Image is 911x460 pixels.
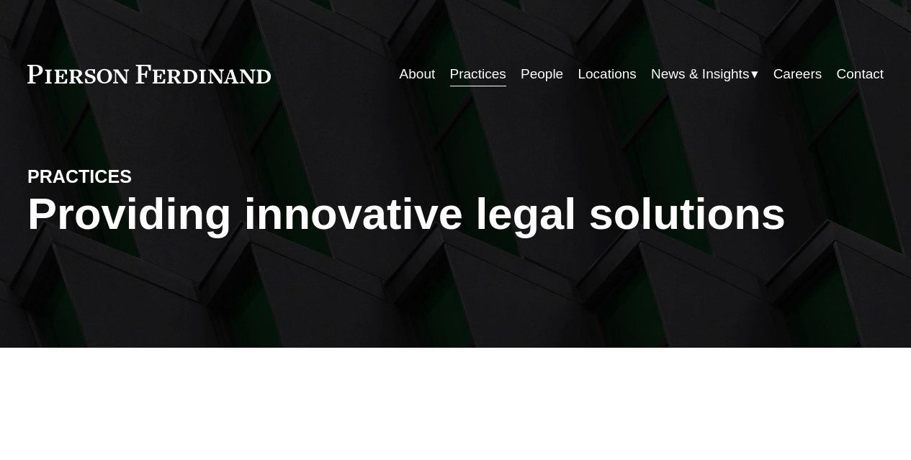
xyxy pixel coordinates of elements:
[578,60,636,88] a: Locations
[521,60,563,88] a: People
[450,60,506,88] a: Practices
[773,60,822,88] a: Careers
[651,60,758,88] a: folder dropdown
[27,166,241,189] h4: PRACTICES
[837,60,884,88] a: Contact
[27,189,884,239] h1: Providing innovative legal solutions
[400,60,436,88] a: About
[651,62,749,86] span: News & Insights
